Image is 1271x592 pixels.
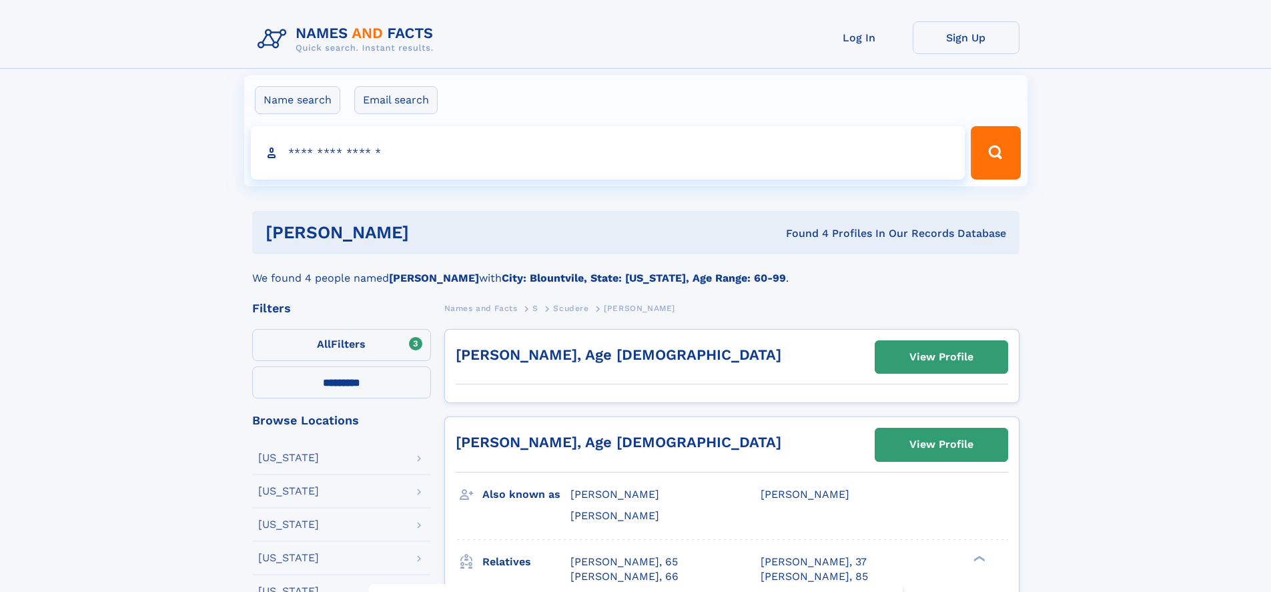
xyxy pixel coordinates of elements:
[258,553,319,563] div: [US_STATE]
[252,254,1019,286] div: We found 4 people named with .
[389,272,479,284] b: [PERSON_NAME]
[909,342,973,372] div: View Profile
[553,304,588,313] span: Scudere
[252,302,431,314] div: Filters
[482,551,570,573] h3: Relatives
[251,126,965,180] input: search input
[597,226,1006,241] div: Found 4 Profiles In Our Records Database
[532,300,538,316] a: S
[258,486,319,497] div: [US_STATE]
[970,554,986,563] div: ❯
[971,126,1020,180] button: Search Button
[502,272,786,284] b: City: Blountvile, State: [US_STATE], Age Range: 60-99
[604,304,675,313] span: [PERSON_NAME]
[252,329,431,361] label: Filters
[909,429,973,460] div: View Profile
[913,21,1019,54] a: Sign Up
[482,483,570,506] h3: Also known as
[258,453,319,463] div: [US_STATE]
[570,569,679,584] a: [PERSON_NAME], 66
[806,21,913,54] a: Log In
[354,86,438,114] label: Email search
[266,224,598,241] h1: [PERSON_NAME]
[761,569,868,584] a: [PERSON_NAME], 85
[255,86,340,114] label: Name search
[456,434,781,451] a: [PERSON_NAME], Age [DEMOGRAPHIC_DATA]
[258,519,319,530] div: [US_STATE]
[570,555,678,569] a: [PERSON_NAME], 65
[317,338,331,350] span: All
[532,304,538,313] span: S
[570,509,659,522] span: [PERSON_NAME]
[875,428,1007,461] a: View Profile
[444,300,518,316] a: Names and Facts
[456,346,781,363] a: [PERSON_NAME], Age [DEMOGRAPHIC_DATA]
[553,300,588,316] a: Scudere
[252,414,431,426] div: Browse Locations
[761,488,849,501] span: [PERSON_NAME]
[875,341,1007,373] a: View Profile
[252,21,444,57] img: Logo Names and Facts
[761,555,867,569] a: [PERSON_NAME], 37
[570,488,659,501] span: [PERSON_NAME]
